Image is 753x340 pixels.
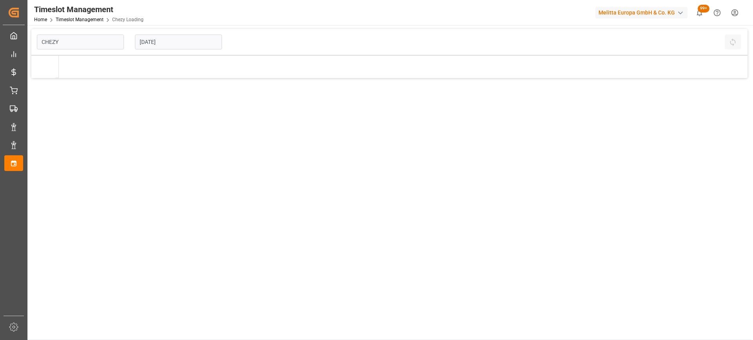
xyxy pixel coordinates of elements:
[37,35,124,49] input: Type to search/select
[34,4,144,15] div: Timeslot Management
[698,5,709,13] span: 99+
[691,4,708,22] button: show 100 new notifications
[595,7,688,18] div: Melitta Europa GmbH & Co. KG
[34,17,47,22] a: Home
[595,5,691,20] button: Melitta Europa GmbH & Co. KG
[708,4,726,22] button: Help Center
[56,17,104,22] a: Timeslot Management
[135,35,222,49] input: DD-MM-YYYY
